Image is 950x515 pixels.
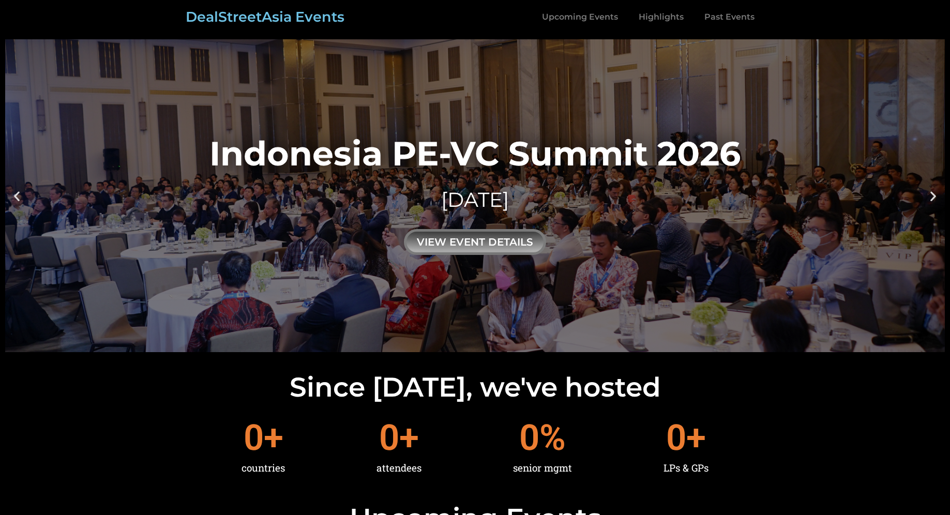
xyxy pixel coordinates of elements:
[209,186,741,214] div: [DATE]
[244,420,264,456] span: 0
[628,5,694,29] a: Highlights
[399,420,421,456] span: +
[532,5,628,29] a: Upcoming Events
[5,39,945,352] a: Indonesia PE-VC Summit 2026[DATE]view event details
[209,137,741,170] div: Indonesia PE-VC Summit 2026
[5,374,945,401] h2: Since [DATE], we've hosted
[664,456,708,480] div: LPs & GPs
[539,420,572,456] span: %
[686,420,708,456] span: +
[242,456,285,480] div: countries
[404,229,546,255] div: view event details
[186,8,344,25] a: DealStreetAsia Events
[666,420,686,456] span: 0
[513,456,572,480] div: senior mgmt
[379,420,399,456] span: 0
[376,456,421,480] div: attendees
[264,420,285,456] span: +
[519,420,539,456] span: 0
[694,5,765,29] a: Past Events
